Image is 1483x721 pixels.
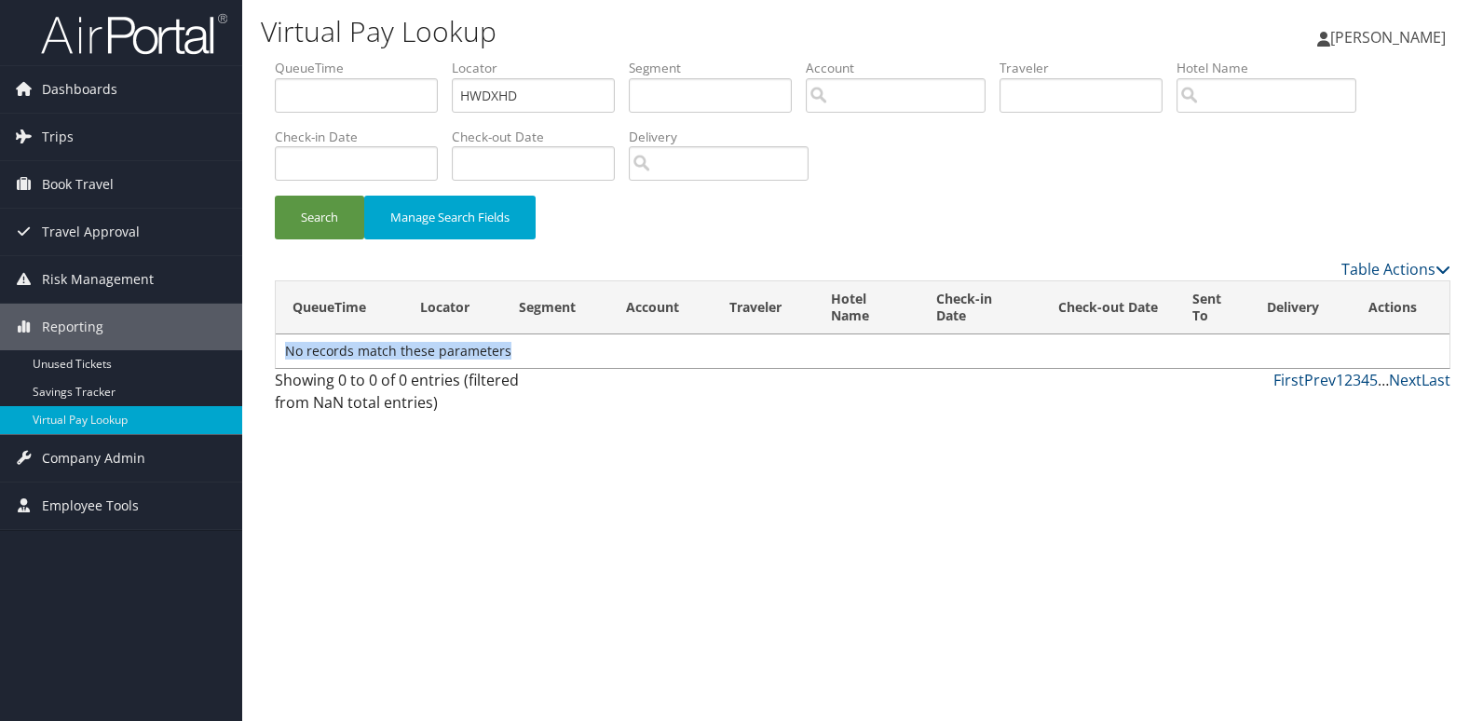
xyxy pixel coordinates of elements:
a: 5 [1369,370,1378,390]
label: Locator [452,59,629,77]
th: Check-out Date: activate to sort column ascending [1041,281,1176,334]
th: Locator: activate to sort column ascending [403,281,502,334]
img: airportal-logo.png [41,12,227,56]
a: [PERSON_NAME] [1317,9,1464,65]
label: Account [806,59,1000,77]
span: Risk Management [42,256,154,303]
a: First [1273,370,1304,390]
td: No records match these parameters [276,334,1449,368]
span: … [1378,370,1389,390]
button: Search [275,196,364,239]
th: Check-in Date: activate to sort column descending [919,281,1041,334]
th: QueueTime: activate to sort column ascending [276,281,403,334]
label: Check-in Date [275,128,452,146]
span: Travel Approval [42,209,140,255]
a: 4 [1361,370,1369,390]
label: QueueTime [275,59,452,77]
a: Table Actions [1341,259,1450,279]
th: Delivery: activate to sort column ascending [1250,281,1352,334]
label: Hotel Name [1177,59,1370,77]
span: Trips [42,114,74,160]
label: Delivery [629,128,823,146]
span: Employee Tools [42,483,139,529]
a: 3 [1353,370,1361,390]
th: Hotel Name: activate to sort column ascending [814,281,919,334]
label: Traveler [1000,59,1177,77]
button: Manage Search Fields [364,196,536,239]
a: Prev [1304,370,1336,390]
span: [PERSON_NAME] [1330,27,1446,48]
div: Showing 0 to 0 of 0 entries (filtered from NaN total entries) [275,369,548,423]
th: Account: activate to sort column ascending [609,281,713,334]
label: Segment [629,59,806,77]
a: Next [1389,370,1422,390]
span: Reporting [42,304,103,350]
a: Last [1422,370,1450,390]
a: 2 [1344,370,1353,390]
span: Book Travel [42,161,114,208]
span: Dashboards [42,66,117,113]
a: 1 [1336,370,1344,390]
label: Check-out Date [452,128,629,146]
span: Company Admin [42,435,145,482]
h1: Virtual Pay Lookup [261,12,1063,51]
th: Sent To: activate to sort column ascending [1176,281,1250,334]
th: Actions [1352,281,1449,334]
th: Traveler: activate to sort column ascending [713,281,814,334]
th: Segment: activate to sort column ascending [502,281,609,334]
